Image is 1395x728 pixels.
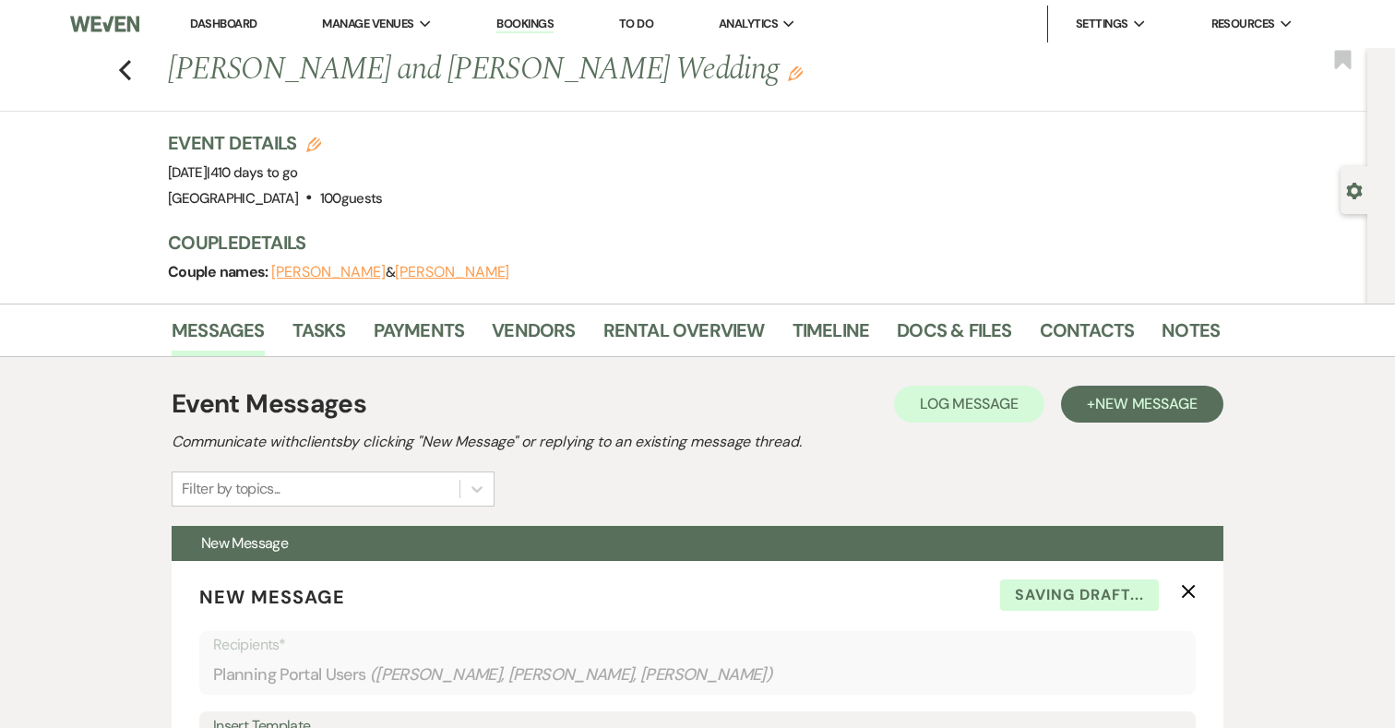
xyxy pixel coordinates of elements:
[168,189,298,208] span: [GEOGRAPHIC_DATA]
[207,163,297,182] span: |
[492,316,575,356] a: Vendors
[1211,15,1275,33] span: Resources
[182,478,280,500] div: Filter by topics...
[370,662,773,687] span: ( [PERSON_NAME], [PERSON_NAME], [PERSON_NAME] )
[320,189,383,208] span: 100 guests
[719,15,778,33] span: Analytics
[322,15,413,33] span: Manage Venues
[172,316,265,356] a: Messages
[201,533,288,553] span: New Message
[271,265,386,280] button: [PERSON_NAME]
[1061,386,1223,423] button: +New Message
[894,386,1044,423] button: Log Message
[920,394,1019,413] span: Log Message
[374,316,465,356] a: Payments
[210,163,298,182] span: 410 days to go
[788,65,803,81] button: Edit
[1162,316,1220,356] a: Notes
[213,633,1182,657] p: Recipients*
[793,316,870,356] a: Timeline
[190,16,256,31] a: Dashboard
[395,265,509,280] button: [PERSON_NAME]
[603,316,765,356] a: Rental Overview
[1346,181,1363,198] button: Open lead details
[168,130,383,156] h3: Event Details
[199,585,345,609] span: New Message
[271,263,509,281] span: &
[168,262,271,281] span: Couple names:
[168,230,1201,256] h3: Couple Details
[70,5,139,43] img: Weven Logo
[1095,394,1198,413] span: New Message
[897,316,1011,356] a: Docs & Files
[1040,316,1135,356] a: Contacts
[496,16,554,33] a: Bookings
[1076,15,1128,33] span: Settings
[619,16,653,31] a: To Do
[168,163,298,182] span: [DATE]
[168,48,995,92] h1: [PERSON_NAME] and [PERSON_NAME] Wedding
[292,316,346,356] a: Tasks
[172,431,1223,453] h2: Communicate with clients by clicking "New Message" or replying to an existing message thread.
[172,385,366,424] h1: Event Messages
[213,657,1182,693] div: Planning Portal Users
[1000,579,1159,611] span: Saving draft...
